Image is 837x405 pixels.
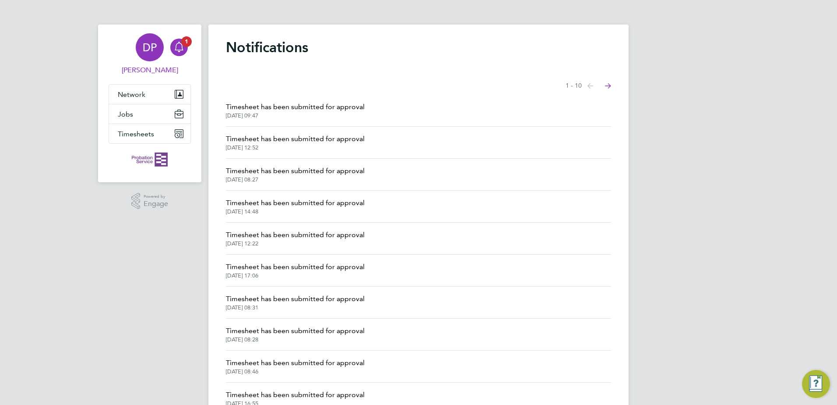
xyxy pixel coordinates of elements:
[226,262,365,279] a: Timesheet has been submitted for approval[DATE] 17:06
[566,82,582,90] span: 1 - 10
[109,85,190,104] button: Network
[226,112,365,119] span: [DATE] 09:47
[226,304,365,311] span: [DATE] 08:31
[566,77,611,95] nav: Select page of notifications list
[226,294,365,304] span: Timesheet has been submitted for approval
[226,39,611,56] h1: Notifications
[226,198,365,215] a: Timesheet has been submitted for approval[DATE] 14:48
[143,42,157,53] span: DP
[226,240,365,247] span: [DATE] 12:22
[226,358,365,375] a: Timesheet has been submitted for approval[DATE] 08:46
[226,326,365,336] span: Timesheet has been submitted for approval
[144,193,168,200] span: Powered by
[109,104,190,124] button: Jobs
[226,198,365,208] span: Timesheet has been submitted for approval
[226,336,365,343] span: [DATE] 08:28
[109,33,191,75] a: DP[PERSON_NAME]
[170,33,188,61] a: 1
[109,65,191,75] span: Daniel Paul
[226,390,365,400] span: Timesheet has been submitted for approval
[226,134,365,151] a: Timesheet has been submitted for approval[DATE] 12:52
[109,124,190,143] button: Timesheets
[226,166,365,183] a: Timesheet has been submitted for approval[DATE] 08:27
[226,230,365,247] a: Timesheet has been submitted for approval[DATE] 12:22
[144,200,168,208] span: Engage
[118,90,145,99] span: Network
[226,230,365,240] span: Timesheet has been submitted for approval
[226,208,365,215] span: [DATE] 14:48
[226,272,365,279] span: [DATE] 17:06
[226,176,365,183] span: [DATE] 08:27
[226,294,365,311] a: Timesheet has been submitted for approval[DATE] 08:31
[181,36,192,47] span: 1
[98,25,201,182] nav: Main navigation
[132,153,167,167] img: probationservice-logo-retina.png
[118,130,154,138] span: Timesheets
[226,102,365,119] a: Timesheet has been submitted for approval[DATE] 09:47
[109,153,191,167] a: Go to home page
[226,262,365,272] span: Timesheet has been submitted for approval
[226,368,365,375] span: [DATE] 08:46
[226,102,365,112] span: Timesheet has been submitted for approval
[226,358,365,368] span: Timesheet has been submitted for approval
[226,144,365,151] span: [DATE] 12:52
[226,326,365,343] a: Timesheet has been submitted for approval[DATE] 08:28
[802,370,830,398] button: Engage Resource Center
[131,193,169,210] a: Powered byEngage
[118,110,133,118] span: Jobs
[226,134,365,144] span: Timesheet has been submitted for approval
[226,166,365,176] span: Timesheet has been submitted for approval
